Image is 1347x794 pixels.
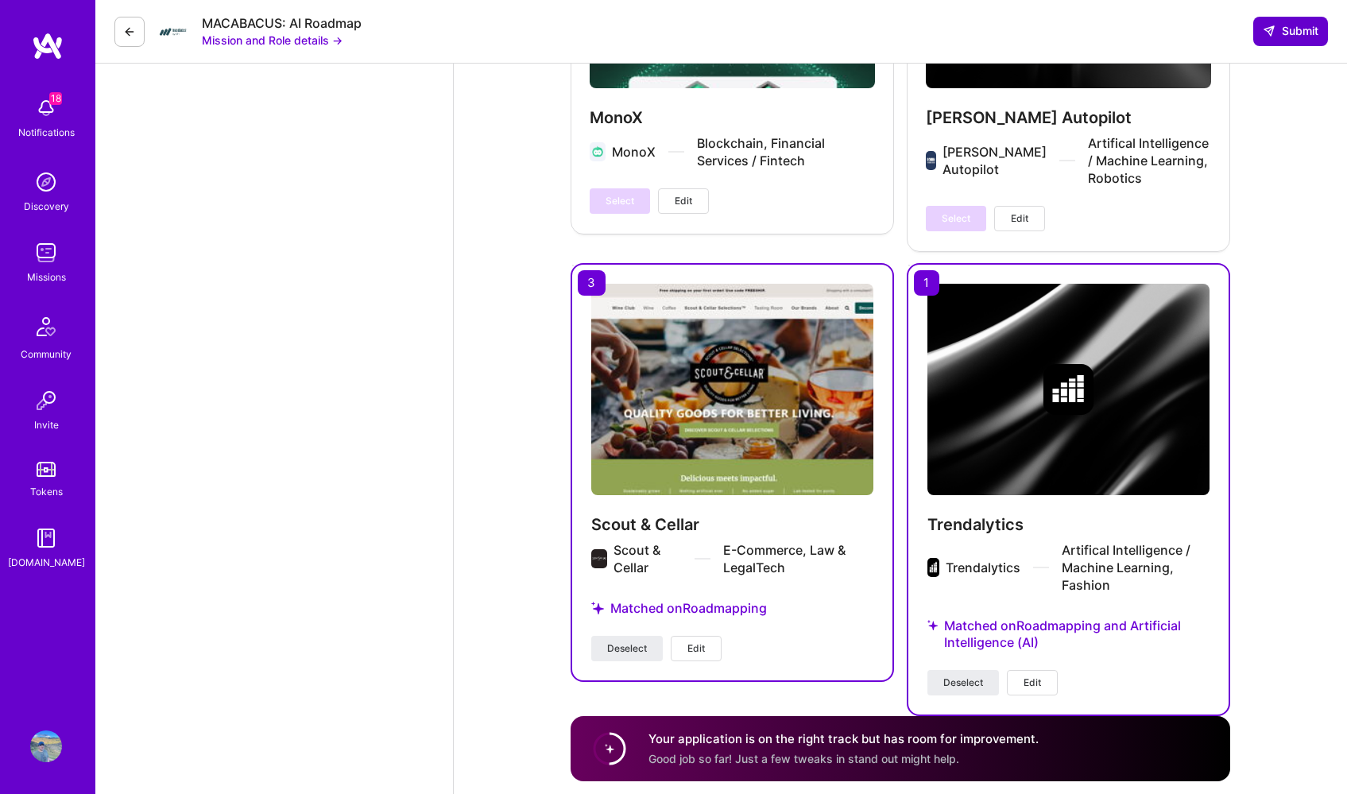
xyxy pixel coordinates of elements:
[202,32,343,48] button: Mission and Role details →
[614,541,873,576] div: Scout & Cellar E-Commerce, Law & LegalTech
[157,16,189,48] img: Company Logo
[927,598,1210,670] div: Matched on Roadmapping and Artificial Intelligence (AI)
[591,549,607,568] img: Company logo
[927,558,939,577] img: Company logo
[1263,23,1318,39] span: Submit
[26,730,66,762] a: User Avatar
[49,92,62,105] span: 18
[927,284,1210,495] img: cover
[30,237,62,269] img: teamwork
[24,198,69,215] div: Discovery
[1007,670,1058,695] button: Edit
[32,32,64,60] img: logo
[1043,364,1094,415] img: Company logo
[994,206,1045,231] button: Edit
[687,641,705,656] span: Edit
[27,308,65,346] img: Community
[927,670,999,695] button: Deselect
[675,194,692,208] span: Edit
[30,483,63,500] div: Tokens
[30,385,62,416] img: Invite
[927,514,1210,535] h4: Trendalytics
[34,416,59,433] div: Invite
[1253,17,1328,45] button: Submit
[946,541,1210,594] div: Trendalytics Artifical Intelligence / Machine Learning, Fashion
[648,730,1039,747] h4: Your application is on the right track but has room for improvement.
[8,554,85,571] div: [DOMAIN_NAME]
[30,92,62,124] img: bell
[30,730,62,762] img: User Avatar
[1263,25,1275,37] i: icon SendLight
[591,284,873,495] img: Scout & Cellar
[37,462,56,477] img: tokens
[591,581,873,636] div: Matched on Roadmapping
[18,124,75,141] div: Notifications
[1253,17,1328,45] div: null
[30,166,62,198] img: discovery
[591,514,873,535] h4: Scout & Cellar
[21,346,72,362] div: Community
[202,15,362,32] div: MACABACUS: AI Roadmap
[591,602,604,614] i: icon StarsPurple
[607,641,647,656] span: Deselect
[695,558,710,560] img: divider
[648,752,959,765] span: Good job so far! Just a few tweaks in stand out might help.
[658,188,709,214] button: Edit
[943,676,983,690] span: Deselect
[27,269,66,285] div: Missions
[1024,676,1041,690] span: Edit
[1011,211,1028,226] span: Edit
[927,619,938,632] i: icon StarsPurple
[1033,567,1049,568] img: divider
[30,522,62,554] img: guide book
[671,636,722,661] button: Edit
[123,25,136,38] i: icon LeftArrowDark
[591,636,663,661] button: Deselect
